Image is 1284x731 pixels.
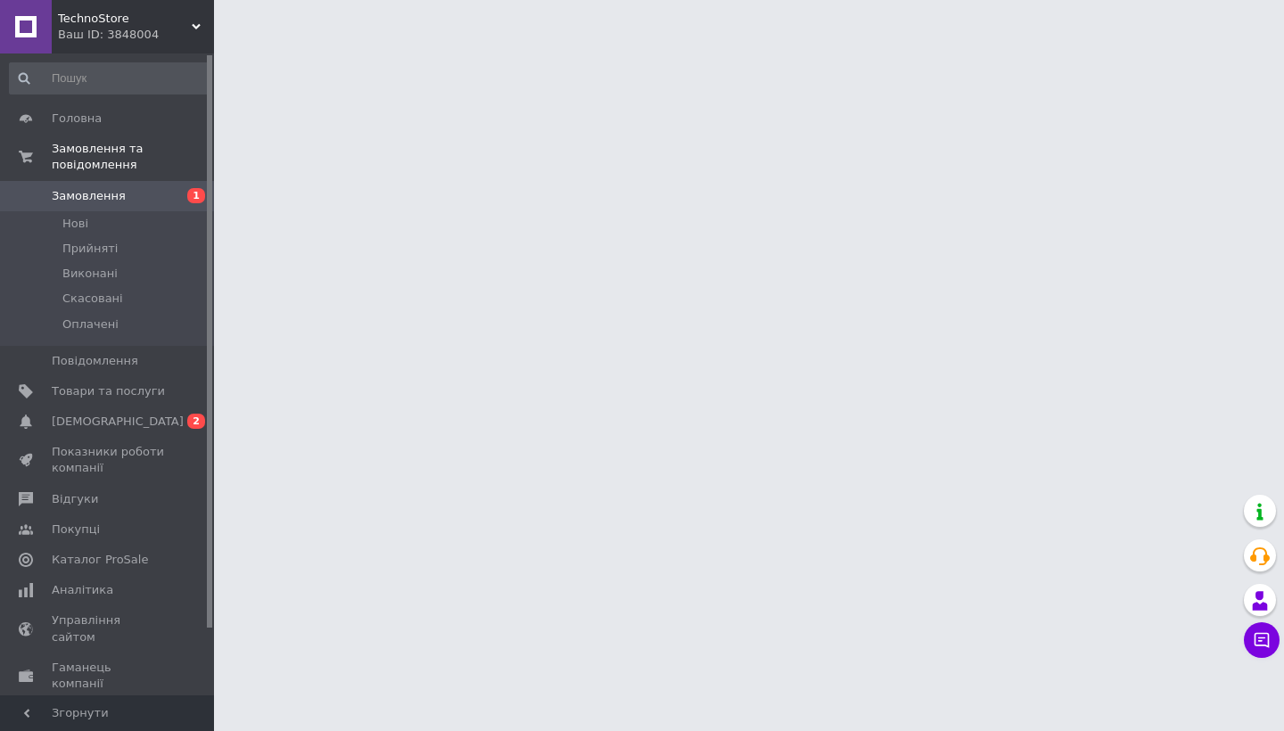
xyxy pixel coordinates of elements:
[187,188,205,203] span: 1
[52,414,184,430] span: [DEMOGRAPHIC_DATA]
[1244,622,1280,658] button: Чат з покупцем
[62,266,118,282] span: Виконані
[52,582,113,598] span: Аналітика
[52,660,165,692] span: Гаманець компанії
[52,491,98,507] span: Відгуки
[52,383,165,399] span: Товари та послуги
[52,522,100,538] span: Покупці
[52,612,165,645] span: Управління сайтом
[187,414,205,429] span: 2
[52,188,126,204] span: Замовлення
[52,111,102,127] span: Головна
[52,141,214,173] span: Замовлення та повідомлення
[52,552,148,568] span: Каталог ProSale
[52,444,165,476] span: Показники роботи компанії
[62,316,119,333] span: Оплачені
[9,62,210,94] input: Пошук
[58,27,214,43] div: Ваш ID: 3848004
[62,241,118,257] span: Прийняті
[62,291,123,307] span: Скасовані
[62,216,88,232] span: Нові
[58,11,192,27] span: TechnoStore
[52,353,138,369] span: Повідомлення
